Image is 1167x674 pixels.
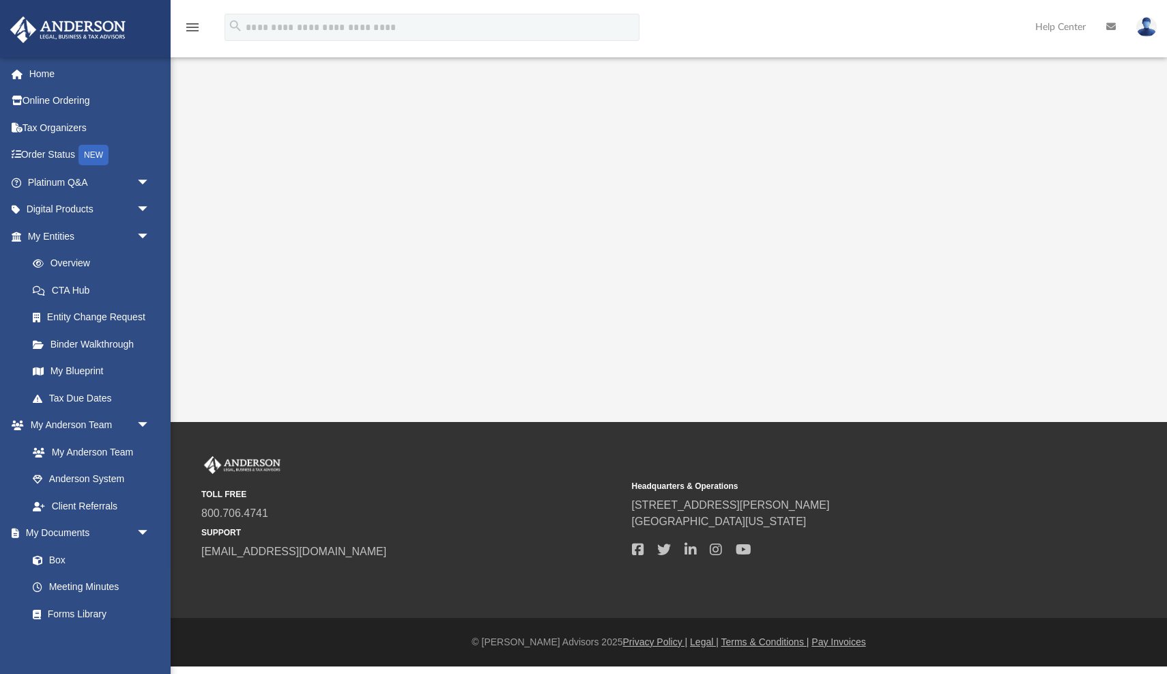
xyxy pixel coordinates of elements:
[10,169,171,196] a: Platinum Q&Aarrow_drop_down
[201,546,386,557] a: [EMAIL_ADDRESS][DOMAIN_NAME]
[10,223,171,250] a: My Entitiesarrow_drop_down
[171,635,1167,649] div: © [PERSON_NAME] Advisors 2025
[632,480,1053,492] small: Headquarters & Operations
[201,456,283,474] img: Anderson Advisors Platinum Portal
[184,26,201,36] a: menu
[10,114,171,141] a: Tax Organizers
[10,141,171,169] a: Order StatusNEW
[19,466,164,493] a: Anderson System
[19,492,164,520] a: Client Referrals
[19,277,171,304] a: CTA Hub
[623,636,688,647] a: Privacy Policy |
[19,438,157,466] a: My Anderson Team
[690,636,719,647] a: Legal |
[10,412,164,439] a: My Anderson Teamarrow_drop_down
[201,507,268,519] a: 800.706.4741
[19,574,164,601] a: Meeting Minutes
[721,636,809,647] a: Terms & Conditions |
[78,145,109,165] div: NEW
[632,499,830,511] a: [STREET_ADDRESS][PERSON_NAME]
[136,412,164,440] span: arrow_drop_down
[19,304,171,331] a: Entity Change Request
[19,628,164,655] a: Notarize
[10,520,164,547] a: My Documentsarrow_drop_down
[1136,17,1157,37] img: User Pic
[19,546,157,574] a: Box
[201,526,622,539] small: SUPPORT
[19,384,171,412] a: Tax Due Dates
[10,60,171,87] a: Home
[19,358,164,385] a: My Blueprint
[136,520,164,548] span: arrow_drop_down
[136,196,164,224] span: arrow_drop_down
[632,516,807,527] a: [GEOGRAPHIC_DATA][US_STATE]
[19,600,157,628] a: Forms Library
[811,636,865,647] a: Pay Invoices
[19,250,171,277] a: Overview
[228,18,243,33] i: search
[201,488,622,501] small: TOLL FREE
[10,87,171,115] a: Online Ordering
[6,16,130,43] img: Anderson Advisors Platinum Portal
[136,169,164,197] span: arrow_drop_down
[184,19,201,36] i: menu
[19,331,171,358] a: Binder Walkthrough
[10,196,171,223] a: Digital Productsarrow_drop_down
[136,223,164,251] span: arrow_drop_down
